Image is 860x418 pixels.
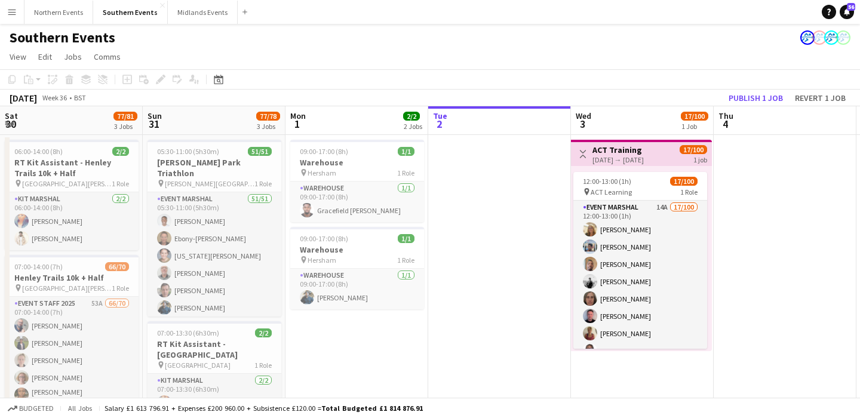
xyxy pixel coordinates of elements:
span: 1 Role [397,256,414,265]
span: Week 36 [39,93,69,102]
span: 06:00-14:00 (8h) [14,147,63,156]
span: Total Budgeted £1 814 876.91 [321,404,423,413]
div: Salary £1 613 796.91 + Expenses £200 960.00 + Subsistence £120.00 = [105,404,423,413]
div: [DATE] → [DATE] [592,155,644,164]
span: Tue [433,110,447,121]
a: Edit [33,49,57,64]
span: 1 [288,117,306,131]
app-user-avatar: RunThrough Events [836,30,850,45]
span: 09:00-17:00 (8h) [300,234,348,243]
div: 1 Job [681,122,708,131]
span: Comms [94,51,121,62]
span: 30 [3,117,18,131]
app-job-card: 12:00-13:00 (1h)17/100 ACT Learning1 RoleEvent Marshal14A17/10012:00-13:00 (1h)[PERSON_NAME][PERS... [573,172,707,349]
app-job-card: 06:00-14:00 (8h)2/2RT Kit Assistant - Henley Trails 10k + Half [GEOGRAPHIC_DATA][PERSON_NAME]1 Ro... [5,140,139,250]
button: Northern Events [24,1,93,24]
a: Comms [89,49,125,64]
span: Thu [718,110,733,121]
span: Edit [38,51,52,62]
span: 17/100 [670,177,698,186]
span: Hersham [308,256,336,265]
app-card-role: Warehouse1/109:00-17:00 (8h)Gracefield [PERSON_NAME] [290,182,424,222]
span: Sat [5,110,18,121]
span: 17/100 [680,145,707,154]
app-user-avatar: RunThrough Events [812,30,827,45]
div: [DATE] [10,92,37,104]
app-card-role: Warehouse1/109:00-17:00 (8h)[PERSON_NAME] [290,269,424,309]
h3: Warehouse [290,244,424,255]
h3: Henley Trails 10k + Half [5,272,139,283]
span: 1/1 [398,147,414,156]
h3: Warehouse [290,157,424,168]
h3: ACT Training [592,145,644,155]
span: 77/81 [113,112,137,121]
span: 1 Role [397,168,414,177]
app-card-role: Kit Marshal2/206:00-14:00 (8h)[PERSON_NAME][PERSON_NAME] [5,192,139,250]
span: 51/51 [248,147,272,156]
div: BST [74,93,86,102]
h3: [PERSON_NAME] Park Triathlon [148,157,281,179]
span: 31 [146,117,162,131]
span: [GEOGRAPHIC_DATA][PERSON_NAME] [22,179,112,188]
span: 1 Role [254,179,272,188]
span: Jobs [64,51,82,62]
span: 2 [431,117,447,131]
span: 17/100 [681,112,708,121]
button: Midlands Events [168,1,238,24]
span: Mon [290,110,306,121]
div: 3 Jobs [257,122,279,131]
h3: RT Kit Assistant - Henley Trails 10k + Half [5,157,139,179]
span: 4 [717,117,733,131]
span: [GEOGRAPHIC_DATA] [165,361,231,370]
span: [PERSON_NAME][GEOGRAPHIC_DATA] [165,179,254,188]
span: 2/2 [255,328,272,337]
span: 66/70 [105,262,129,271]
span: Hersham [308,168,336,177]
app-job-card: 09:00-17:00 (8h)1/1Warehouse Hersham1 RoleWarehouse1/109:00-17:00 (8h)Gracefield [PERSON_NAME] [290,140,424,222]
h1: Southern Events [10,29,115,47]
app-user-avatar: RunThrough Events [824,30,838,45]
h3: RT Kit Assistant - [GEOGRAPHIC_DATA] [148,339,281,360]
div: 3 Jobs [114,122,137,131]
div: 1 job [693,154,707,164]
app-user-avatar: RunThrough Events [800,30,815,45]
button: Budgeted [6,402,56,415]
span: Budgeted [19,404,54,413]
span: Wed [576,110,591,121]
button: Publish 1 job [724,90,788,106]
span: 12:00-13:00 (1h) [583,177,631,186]
app-job-card: 05:30-11:00 (5h30m)51/51[PERSON_NAME] Park Triathlon [PERSON_NAME][GEOGRAPHIC_DATA]1 RoleEvent Ma... [148,140,281,316]
span: 05:30-11:00 (5h30m) [157,147,219,156]
app-job-card: 09:00-17:00 (8h)1/1Warehouse Hersham1 RoleWarehouse1/109:00-17:00 (8h)[PERSON_NAME] [290,227,424,309]
span: 1/1 [398,234,414,243]
span: 07:00-14:00 (7h) [14,262,63,271]
span: 3 [574,117,591,131]
a: View [5,49,31,64]
span: ACT Learning [591,188,632,196]
span: All jobs [66,404,94,413]
span: 1 Role [680,188,698,196]
span: Sun [148,110,162,121]
button: Revert 1 job [790,90,850,106]
button: Southern Events [93,1,168,24]
span: 07:00-13:30 (6h30m) [157,328,219,337]
div: 2 Jobs [404,122,422,131]
span: [GEOGRAPHIC_DATA][PERSON_NAME] [22,284,112,293]
span: 1 Role [112,179,129,188]
span: 77/78 [256,112,280,121]
a: 56 [840,5,854,19]
a: Jobs [59,49,87,64]
span: 2/2 [112,147,129,156]
span: 56 [847,3,855,11]
span: View [10,51,26,62]
span: 1 Role [254,361,272,370]
span: 1 Role [112,284,129,293]
span: 2/2 [403,112,420,121]
span: 09:00-17:00 (8h) [300,147,348,156]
